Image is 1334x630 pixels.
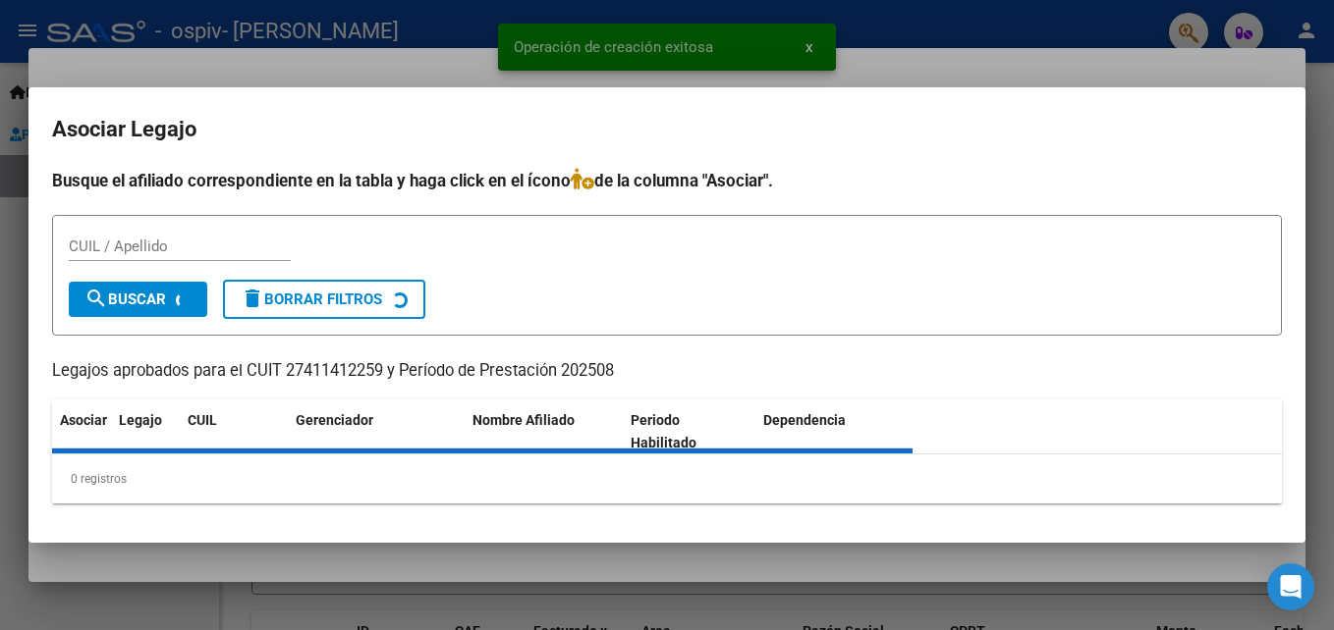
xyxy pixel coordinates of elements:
[465,399,623,464] datatable-header-cell: Nombre Afiliado
[69,282,207,317] button: Buscar
[472,412,575,428] span: Nombre Afiliado
[288,399,465,464] datatable-header-cell: Gerenciador
[111,399,180,464] datatable-header-cell: Legajo
[180,399,288,464] datatable-header-cell: CUIL
[60,412,107,428] span: Asociar
[52,111,1282,148] h2: Asociar Legajo
[119,412,162,428] span: Legajo
[52,359,1282,384] p: Legajos aprobados para el CUIT 27411412259 y Período de Prestación 202508
[52,399,111,464] datatable-header-cell: Asociar
[623,399,755,464] datatable-header-cell: Periodo Habilitado
[84,287,108,310] mat-icon: search
[223,280,425,319] button: Borrar Filtros
[631,412,696,450] span: Periodo Habilitado
[52,168,1282,193] h4: Busque el afiliado correspondiente en la tabla y haga click en el ícono de la columna "Asociar".
[84,290,166,308] span: Buscar
[188,412,217,428] span: CUIL
[52,454,1282,503] div: 0 registros
[241,290,382,308] span: Borrar Filtros
[296,412,373,428] span: Gerenciador
[763,412,846,428] span: Dependencia
[755,399,914,464] datatable-header-cell: Dependencia
[241,287,264,310] mat-icon: delete
[1267,563,1314,610] div: Open Intercom Messenger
